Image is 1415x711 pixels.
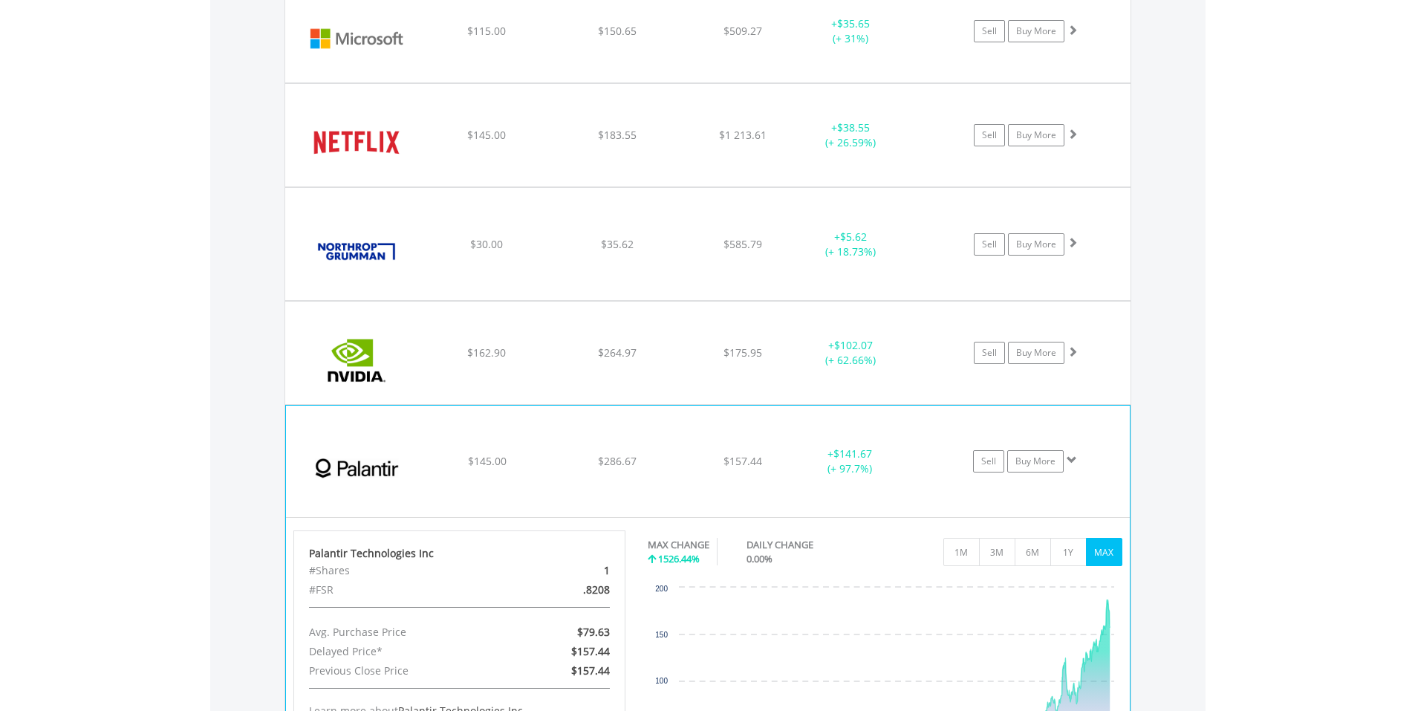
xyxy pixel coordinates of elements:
div: MAX CHANGE [648,538,709,552]
span: $150.65 [598,24,637,38]
div: + (+ 18.73%) [795,230,907,259]
div: #Shares [298,561,513,580]
span: $35.65 [837,16,870,30]
a: Buy More [1008,124,1064,146]
button: MAX [1086,538,1122,566]
span: $286.67 [598,454,637,468]
div: 1 [513,561,621,580]
div: .8208 [513,580,621,600]
button: 1M [943,538,980,566]
span: $79.63 [577,625,610,639]
span: 1526.44% [658,552,700,565]
div: Previous Close Price [298,661,513,681]
span: $157.44 [723,454,762,468]
text: 200 [655,585,668,593]
span: $264.97 [598,345,637,360]
a: Buy More [1007,450,1064,473]
a: Sell [974,20,1005,42]
div: + (+ 26.59%) [795,120,907,150]
div: + (+ 31%) [795,16,907,46]
span: $157.44 [571,644,610,658]
button: 6M [1015,538,1051,566]
span: $102.07 [834,338,873,352]
span: $145.00 [467,128,506,142]
div: #FSR [298,580,513,600]
span: $115.00 [467,24,506,38]
text: 150 [655,631,668,639]
img: EQU.US.PLTR.png [293,424,421,513]
span: $1 213.61 [719,128,767,142]
span: $38.55 [837,120,870,134]
button: 1Y [1050,538,1087,566]
a: Sell [974,124,1005,146]
a: Buy More [1008,342,1064,364]
img: EQU.US.NVDA.png [293,320,420,400]
span: $145.00 [468,454,507,468]
div: DAILY CHANGE [746,538,865,552]
span: 0.00% [746,552,772,565]
span: $509.27 [723,24,762,38]
img: EQU.US.NOC.png [293,207,420,296]
a: Sell [973,450,1004,473]
a: Sell [974,342,1005,364]
span: $141.67 [833,447,872,461]
img: EQU.US.NFLX.png [293,103,420,183]
div: Avg. Purchase Price [298,623,513,642]
span: $157.44 [571,663,610,678]
span: $183.55 [598,128,637,142]
span: $162.90 [467,345,506,360]
span: $30.00 [470,237,503,251]
text: 100 [655,677,668,685]
div: + (+ 62.66%) [795,338,907,368]
button: 3M [979,538,1015,566]
a: Sell [974,233,1005,256]
div: + (+ 97.7%) [794,447,905,476]
div: Palantir Technologies Inc [309,546,611,561]
span: $175.95 [723,345,762,360]
a: Buy More [1008,20,1064,42]
span: $585.79 [723,237,762,251]
div: Delayed Price* [298,642,513,661]
span: $35.62 [601,237,634,251]
span: $5.62 [840,230,867,244]
a: Buy More [1008,233,1064,256]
